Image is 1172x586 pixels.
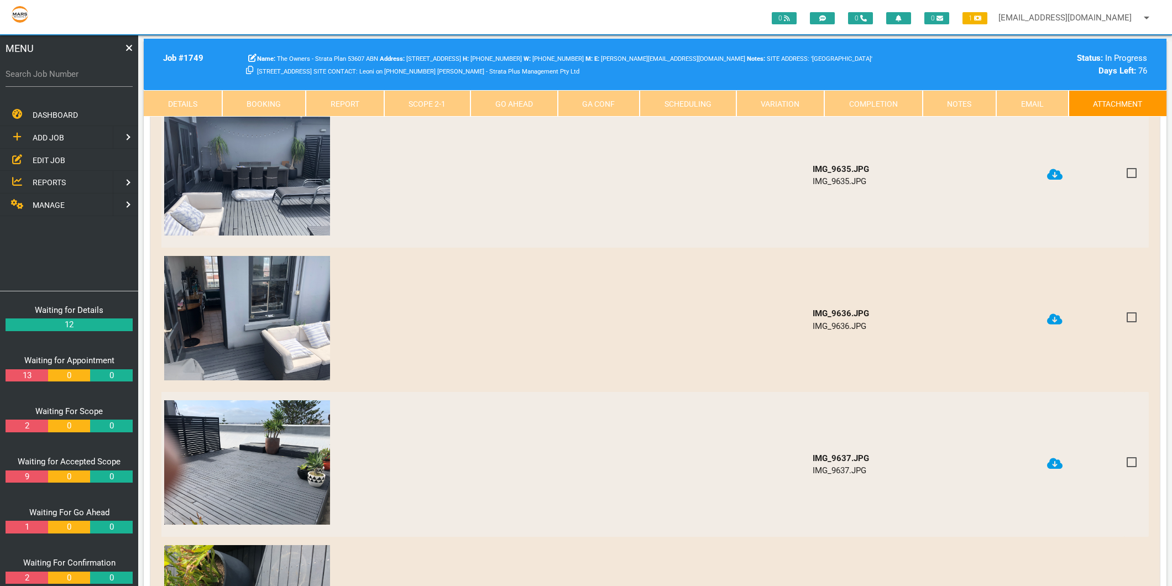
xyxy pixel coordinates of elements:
[163,53,203,63] b: Job # 1749
[48,572,90,584] a: 0
[1047,457,1063,471] a: Click to download
[18,457,121,467] a: Waiting for Accepted Scope
[6,420,48,432] a: 2
[48,470,90,483] a: 0
[380,55,461,62] span: [STREET_ADDRESS]
[48,420,90,432] a: 0
[736,90,825,117] a: Variation
[33,178,66,187] span: REPORTS
[813,308,869,318] b: IMG_9636.JPG
[1098,66,1136,76] b: Days Left:
[29,507,109,517] a: Waiting For Go Ahead
[923,90,997,117] a: Notes
[246,66,253,76] a: Click here copy customer information.
[90,521,132,533] a: 0
[23,558,116,568] a: Waiting For Confirmation
[35,406,103,416] a: Waiting For Scope
[90,470,132,483] a: 0
[594,55,599,62] b: E:
[813,164,869,174] b: IMG_9635.JPG
[463,55,469,62] b: H:
[90,572,132,584] a: 0
[6,41,34,56] span: MENU
[1047,312,1063,326] a: Click to download
[924,12,949,24] span: 0
[640,90,736,117] a: Scheduling
[463,55,522,62] span: Home Phone
[813,453,869,463] b: IMG_9637.JPG
[1047,168,1063,182] a: Click to download
[257,55,275,62] b: Name:
[594,55,745,62] span: [PERSON_NAME][EMAIL_ADDRESS][DOMAIN_NAME]
[6,470,48,483] a: 9
[911,52,1147,77] div: In Progress 76
[810,248,1044,393] td: IMG_9636.JPG
[90,369,132,382] a: 0
[848,12,873,24] span: 0
[524,55,584,62] span: [PHONE_NUMBER]
[824,90,923,117] a: Completion
[164,256,330,380] img: dl
[6,521,48,533] a: 1
[6,318,133,331] a: 12
[810,392,1044,537] td: IMG_9637.JPG
[962,12,987,24] span: 1
[558,90,640,117] a: GA Conf
[384,90,471,117] a: Scope 2-1
[48,369,90,382] a: 0
[164,111,330,236] img: dl
[222,90,306,117] a: Booking
[306,90,384,117] a: Report
[524,55,531,62] b: W:
[380,55,405,62] b: Address:
[470,90,558,117] a: Go Ahead
[1069,90,1167,117] a: Attachment
[33,155,65,164] span: EDIT JOB
[6,68,133,81] label: Search Job Number
[585,55,593,62] b: M:
[144,90,222,117] a: Details
[35,305,103,315] a: Waiting for Details
[6,369,48,382] a: 13
[747,55,765,62] b: Notes:
[164,400,330,525] img: dl
[48,521,90,533] a: 0
[772,12,797,24] span: 0
[33,201,65,210] span: MANAGE
[810,103,1044,248] td: IMG_9635.JPG
[90,420,132,432] a: 0
[33,111,78,119] span: DASHBOARD
[24,355,114,365] a: Waiting for Appointment
[1077,53,1103,63] b: Status:
[257,55,872,75] span: SITE ADDRESS: '[GEOGRAPHIC_DATA]' [STREET_ADDRESS] SITE CONTACT: Leoni on [PHONE_NUMBER] [PERSON_...
[996,90,1069,117] a: Email
[257,55,378,62] span: The Owners - Strata Plan 53607 ABN
[11,6,29,23] img: s3file
[33,133,64,142] span: ADD JOB
[6,572,48,584] a: 2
